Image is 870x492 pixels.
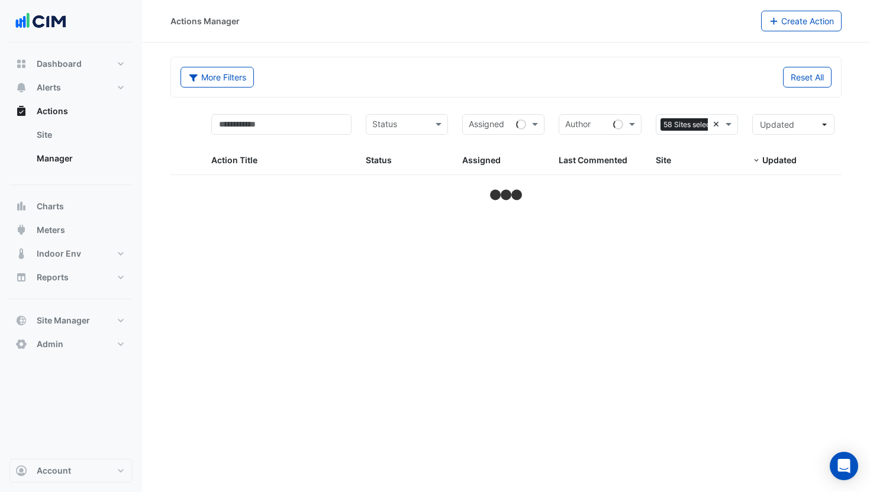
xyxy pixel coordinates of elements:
button: Charts [9,195,133,218]
button: Meters [9,218,133,242]
a: Manager [27,147,133,170]
button: Admin [9,332,133,356]
img: Company Logo [14,9,67,33]
button: Site Manager [9,309,133,332]
span: Status [366,155,392,165]
button: Account [9,459,133,483]
span: Meters [37,224,65,236]
span: Site Manager [37,315,90,326]
span: Last Commented [559,155,627,165]
button: Alerts [9,76,133,99]
span: Indoor Env [37,248,81,260]
app-icon: Dashboard [15,58,27,70]
span: Alerts [37,82,61,93]
span: Updated [762,155,797,165]
app-icon: Alerts [15,82,27,93]
div: Actions [9,123,133,175]
app-icon: Reports [15,271,27,283]
button: More Filters [181,67,254,88]
app-icon: Indoor Env [15,248,27,260]
span: 58 Sites selected [660,118,724,131]
app-icon: Admin [15,338,27,350]
button: Indoor Env [9,242,133,266]
span: Updated [760,119,794,130]
div: Actions Manager [170,15,240,27]
button: Reports [9,266,133,289]
span: Charts [37,200,64,212]
span: Actions [37,105,68,117]
app-icon: Meters [15,224,27,236]
button: Dashboard [9,52,133,76]
span: Reports [37,271,69,283]
app-icon: Charts [15,200,27,212]
span: Action Title [211,155,257,165]
button: Updated [752,114,834,135]
span: Dashboard [37,58,82,70]
app-icon: Site Manager [15,315,27,326]
a: Site [27,123,133,147]
button: Reset All [783,67,832,88]
div: Open Intercom Messenger [830,452,858,480]
button: Create Action [761,11,842,31]
span: Admin [37,338,63,350]
button: Actions [9,99,133,123]
span: Assigned [462,155,501,165]
span: Account [37,465,71,477]
span: Clear [713,118,723,131]
app-icon: Actions [15,105,27,117]
span: Site [656,155,671,165]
